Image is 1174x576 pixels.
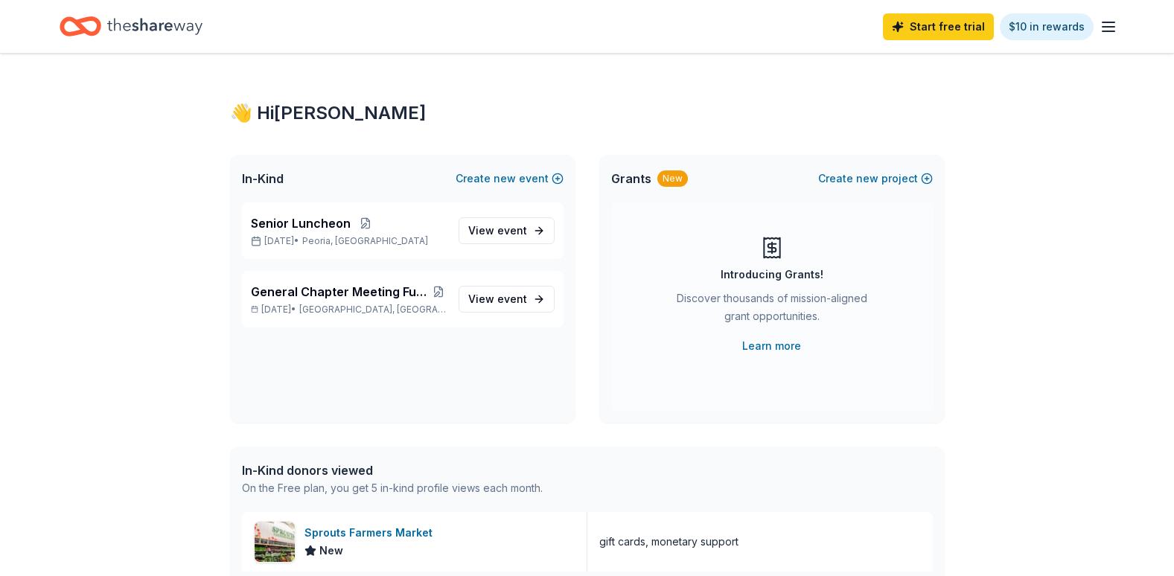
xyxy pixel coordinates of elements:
[497,292,527,305] span: event
[468,222,527,240] span: View
[302,235,428,247] span: Peoria, [GEOGRAPHIC_DATA]
[497,224,527,237] span: event
[1000,13,1094,40] a: $10 in rewards
[299,304,446,316] span: [GEOGRAPHIC_DATA], [GEOGRAPHIC_DATA]
[242,170,284,188] span: In-Kind
[742,337,801,355] a: Learn more
[856,170,878,188] span: new
[230,101,945,125] div: 👋 Hi [PERSON_NAME]
[721,266,823,284] div: Introducing Grants!
[468,290,527,308] span: View
[671,289,873,331] div: Discover thousands of mission-aligned grant opportunities.
[60,9,202,44] a: Home
[883,13,994,40] a: Start free trial
[459,286,555,313] a: View event
[251,304,447,316] p: [DATE] •
[304,524,438,542] div: Sprouts Farmers Market
[456,170,564,188] button: Createnewevent
[611,170,651,188] span: Grants
[319,542,343,560] span: New
[657,170,688,187] div: New
[599,533,738,551] div: gift cards, monetary support
[251,283,430,301] span: General Chapter Meeting Fundraiser for our Annual Tea
[242,461,543,479] div: In-Kind donors viewed
[818,170,933,188] button: Createnewproject
[494,170,516,188] span: new
[251,214,351,232] span: Senior Luncheon
[251,235,447,247] p: [DATE] •
[242,479,543,497] div: On the Free plan, you get 5 in-kind profile views each month.
[255,522,295,562] img: Image for Sprouts Farmers Market
[459,217,555,244] a: View event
